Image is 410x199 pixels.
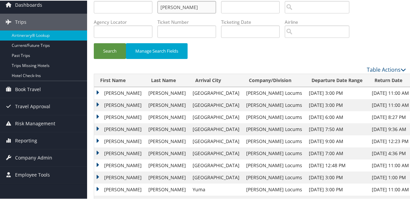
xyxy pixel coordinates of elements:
[243,86,305,98] td: [PERSON_NAME] Locums
[145,73,189,86] th: Last Name: activate to sort column ascending
[305,123,368,135] td: [DATE] 7:50 AM
[243,123,305,135] td: [PERSON_NAME] Locums
[221,18,285,25] label: Ticketing Date
[15,80,41,97] span: Book Travel
[189,123,243,135] td: [GEOGRAPHIC_DATA]
[145,183,189,195] td: [PERSON_NAME]
[189,98,243,111] td: [GEOGRAPHIC_DATA]
[157,18,221,25] label: Ticket Number
[94,43,126,58] button: Search
[189,111,243,123] td: [GEOGRAPHIC_DATA]
[145,123,189,135] td: [PERSON_NAME]
[15,166,50,183] span: Employee Tools
[189,183,243,195] td: Yuma
[94,147,145,159] td: [PERSON_NAME]
[305,73,368,86] th: Departure Date Range: activate to sort column ascending
[243,111,305,123] td: [PERSON_NAME] Locums
[94,171,145,183] td: [PERSON_NAME]
[305,147,368,159] td: [DATE] 7:00 AM
[189,86,243,98] td: [GEOGRAPHIC_DATA]
[243,135,305,147] td: [PERSON_NAME] Locums
[367,65,406,73] a: Table Actions
[145,147,189,159] td: [PERSON_NAME]
[145,159,189,171] td: [PERSON_NAME]
[189,159,243,171] td: [GEOGRAPHIC_DATA]
[94,159,145,171] td: [PERSON_NAME]
[189,147,243,159] td: [GEOGRAPHIC_DATA]
[285,18,354,25] label: Airline
[243,98,305,111] td: [PERSON_NAME] Locums
[94,183,145,195] td: [PERSON_NAME]
[126,43,188,58] button: Manage Search Fields
[145,98,189,111] td: [PERSON_NAME]
[305,135,368,147] td: [DATE] 9:00 AM
[189,135,243,147] td: [GEOGRAPHIC_DATA]
[94,135,145,147] td: [PERSON_NAME]
[94,123,145,135] td: [PERSON_NAME]
[94,86,145,98] td: [PERSON_NAME]
[94,18,157,25] label: Agency Locator
[305,111,368,123] td: [DATE] 6:00 AM
[15,149,52,165] span: Company Admin
[305,86,368,98] td: [DATE] 3:00 PM
[15,13,26,30] span: Trips
[145,135,189,147] td: [PERSON_NAME]
[15,115,55,131] span: Risk Management
[15,132,37,148] span: Reporting
[94,73,145,86] th: First Name: activate to sort column ascending
[243,171,305,183] td: [PERSON_NAME] Locums
[243,73,305,86] th: Company/Division
[243,147,305,159] td: [PERSON_NAME] Locums
[145,86,189,98] td: [PERSON_NAME]
[305,159,368,171] td: [DATE] 12:48 PM
[145,111,189,123] td: [PERSON_NAME]
[145,171,189,183] td: [PERSON_NAME]
[15,97,50,114] span: Travel Approval
[94,98,145,111] td: [PERSON_NAME]
[243,159,305,171] td: [PERSON_NAME] Locums
[189,171,243,183] td: [GEOGRAPHIC_DATA]
[305,183,368,195] td: [DATE] 3:00 PM
[305,171,368,183] td: [DATE] 3:00 PM
[94,111,145,123] td: [PERSON_NAME]
[243,183,305,195] td: [PERSON_NAME] Locums
[189,73,243,86] th: Arrival City: activate to sort column ascending
[305,98,368,111] td: [DATE] 3:00 PM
